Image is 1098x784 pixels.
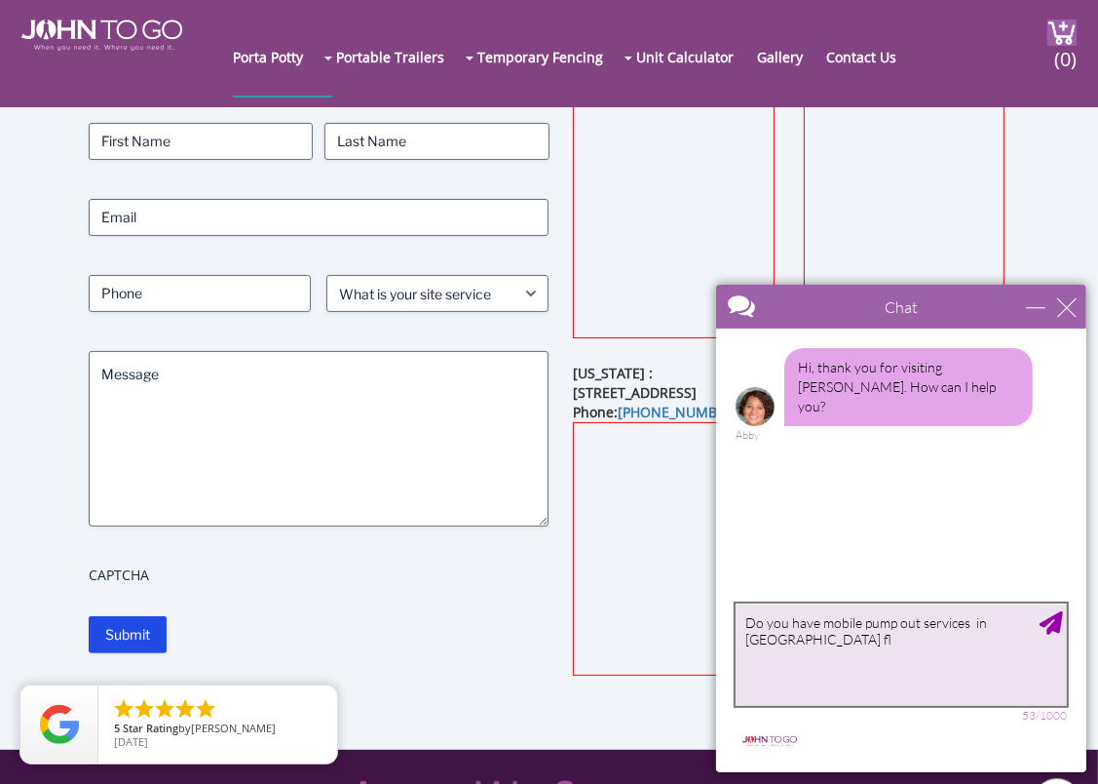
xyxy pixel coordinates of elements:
[191,721,276,735] span: [PERSON_NAME]
[173,697,197,721] li: 
[89,616,167,653] input: Submit
[133,697,156,721] li: 
[704,273,1098,784] iframe: Live Chat Box
[573,364,697,402] b: [US_STATE] : [STREET_ADDRESS]
[233,18,322,96] a: Porta Potty
[573,403,738,421] b: Phone:
[1047,20,1077,46] img: cart a
[89,199,549,236] input: Email
[1053,30,1077,72] span: (0)
[114,721,120,735] span: 5
[89,275,311,312] input: Phone
[112,697,135,721] li: 
[194,697,217,721] li: 
[477,18,623,96] a: Temporary Fencing
[21,20,182,51] img: JOHN to go
[618,403,738,421] a: [PHONE_NUMBER]
[114,734,148,749] span: [DATE]
[324,123,549,160] input: Last Name
[336,18,464,96] a: Portable Trailers
[123,721,178,735] span: Star Rating
[757,18,822,96] a: Gallery
[636,18,753,96] a: Unit Calculator
[40,705,79,744] img: Review Rating
[114,723,322,736] span: by
[153,697,176,721] li: 
[826,18,916,96] a: Contact Us
[89,123,313,160] input: First Name
[89,566,549,585] label: CAPTCHA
